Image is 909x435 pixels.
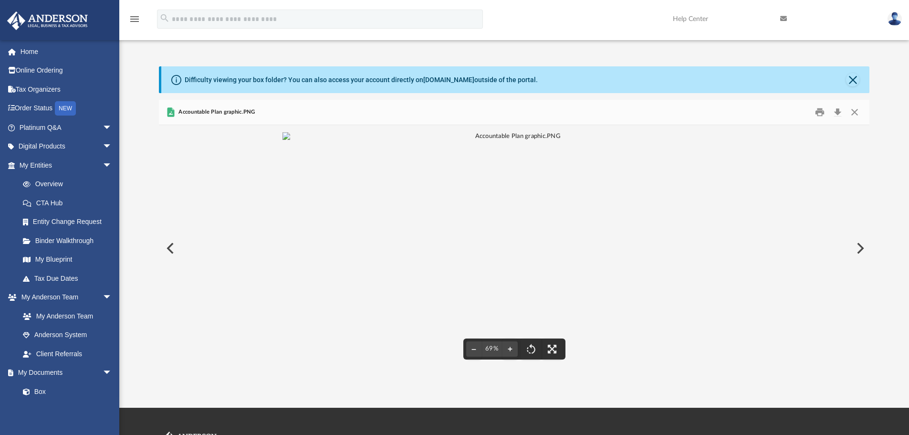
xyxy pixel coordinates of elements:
[13,269,126,288] a: Tax Due Dates
[4,11,91,30] img: Anderson Advisors Platinum Portal
[13,307,117,326] a: My Anderson Team
[13,193,126,212] a: CTA Hub
[159,100,870,371] div: Preview
[423,76,474,84] a: [DOMAIN_NAME]
[846,105,863,120] button: Close
[7,137,126,156] a: Digital Productsarrow_drop_down
[103,288,122,308] span: arrow_drop_down
[103,137,122,157] span: arrow_drop_down
[13,175,126,194] a: Overview
[159,13,170,23] i: search
[7,118,126,137] a: Platinum Q&Aarrow_drop_down
[7,363,122,382] a: My Documentsarrow_drop_down
[13,344,122,363] a: Client Referrals
[282,132,746,141] img: Accountable Plan graphic.PNG
[13,212,126,232] a: Entity Change Request
[55,101,76,116] div: NEW
[7,99,126,118] a: Order StatusNEW
[13,401,122,420] a: Meeting Minutes
[159,235,180,262] button: Previous File
[13,382,117,401] a: Box
[103,156,122,175] span: arrow_drop_down
[810,105,829,120] button: Print
[849,235,870,262] button: Next File
[13,250,122,269] a: My Blueprint
[502,339,518,360] button: Zoom in
[129,18,140,25] a: menu
[481,346,502,352] div: Current zoom level
[846,73,859,86] button: Close
[521,339,542,360] button: Rotate left
[466,339,481,360] button: Zoom out
[7,80,126,99] a: Tax Organizers
[829,105,846,120] button: Download
[7,288,122,307] a: My Anderson Teamarrow_drop_down
[103,363,122,383] span: arrow_drop_down
[129,13,140,25] i: menu
[185,75,538,85] div: Difficulty viewing your box folder? You can also access your account directly on outside of the p...
[7,61,126,80] a: Online Ordering
[13,231,126,250] a: Binder Walkthrough
[888,12,902,26] img: User Pic
[103,118,122,138] span: arrow_drop_down
[542,339,563,360] button: Enter fullscreen
[177,108,255,117] span: Accountable Plan graphic.PNG
[7,42,126,61] a: Home
[7,156,126,175] a: My Entitiesarrow_drop_down
[13,326,122,345] a: Anderson System
[159,125,870,371] div: File preview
